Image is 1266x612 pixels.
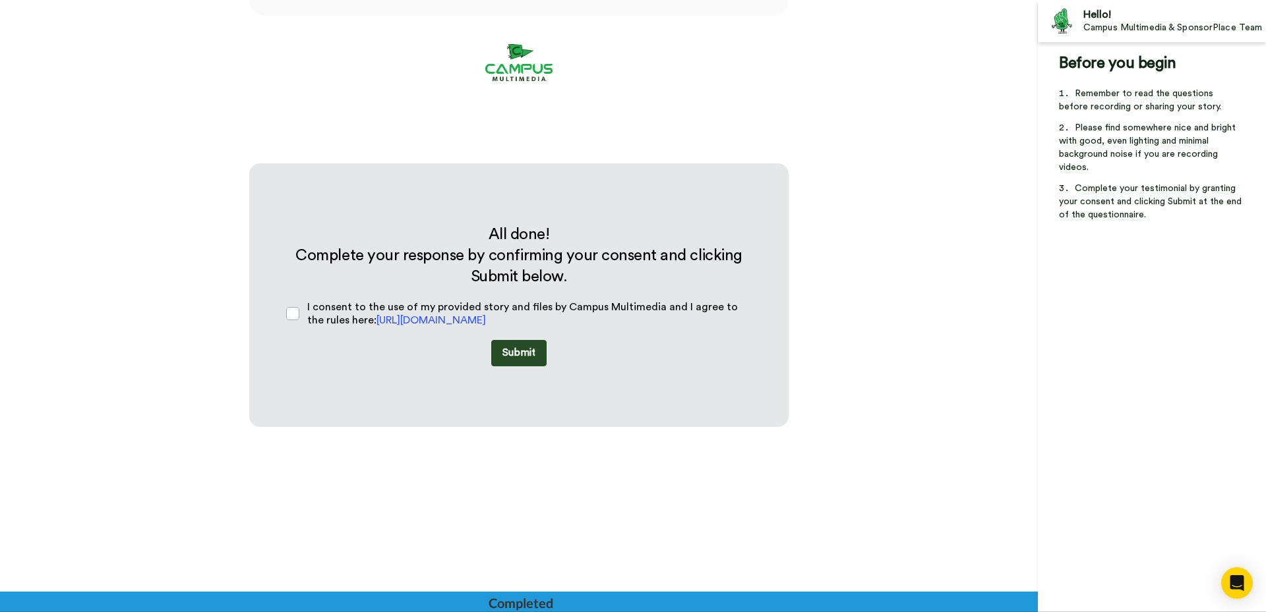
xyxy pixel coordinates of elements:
div: Completed [489,594,552,612]
span: Complete your testimonial by granting your consent and clicking Submit at the end of the question... [1059,184,1244,219]
div: Campus Multimedia & SponsorPlace Team [1083,22,1265,34]
span: Remember to read the questions before recording or sharing your story. [1059,89,1221,111]
span: Complete your response by confirming your consent and clicking Submit below. [295,248,746,285]
a: [URL][DOMAIN_NAME] [377,315,486,325]
span: All done! [489,227,550,242]
span: I consent to the use of my provided story and files by Campus Multimedia and I agree to the rules... [307,302,740,325]
div: Open Intercom Messenger [1221,567,1253,599]
button: Submit [491,340,547,366]
span: Before you begin [1059,55,1176,71]
div: Hello! [1083,9,1265,21]
img: Profile Image [1045,5,1077,37]
span: Please find somewhere nice and bright with good, even lighting and minimal background noise if yo... [1059,123,1238,172]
